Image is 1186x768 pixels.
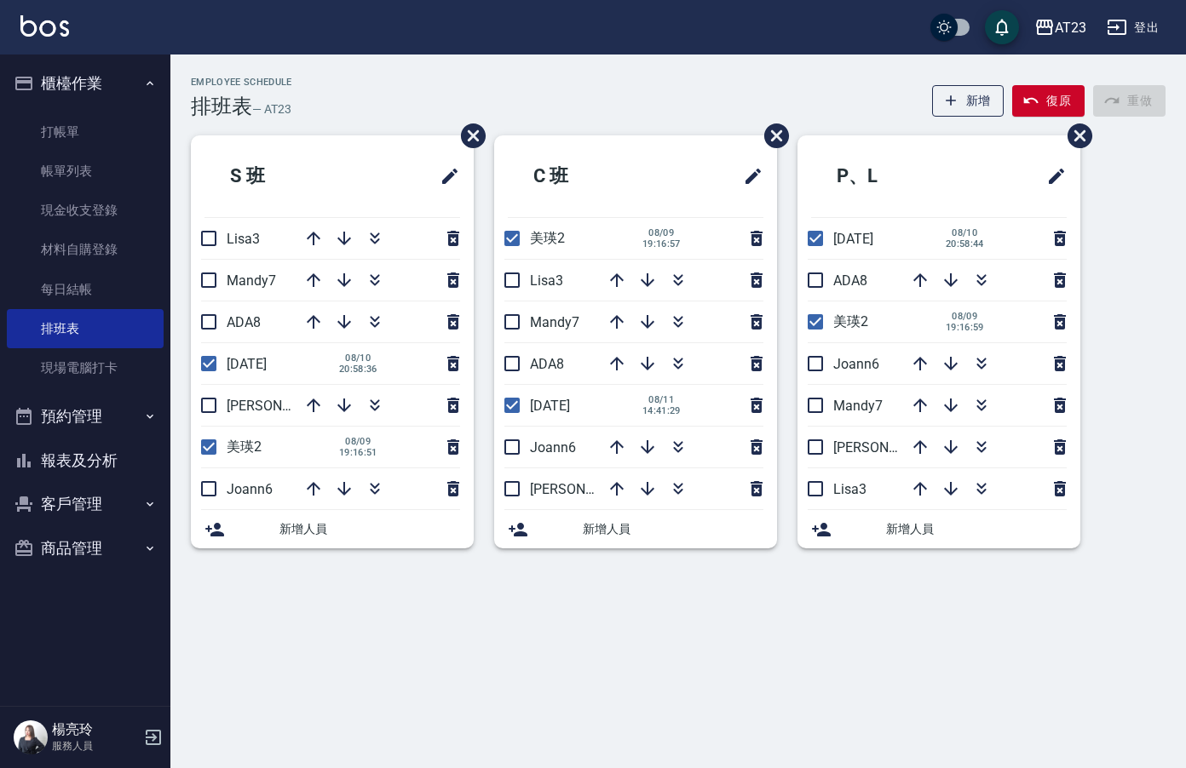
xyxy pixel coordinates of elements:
span: Mandy7 [227,272,276,289]
a: 排班表 [7,309,164,348]
span: 08/09 [339,436,377,447]
h5: 楊亮玲 [52,721,139,738]
span: 美瑛2 [530,230,565,246]
span: 修改班表的標題 [429,156,460,197]
div: AT23 [1055,17,1086,38]
span: 08/09 [946,311,984,322]
span: 新增人員 [583,520,763,538]
div: 新增人員 [494,510,777,548]
img: Logo [20,15,69,37]
span: Lisa3 [227,231,260,247]
button: 商品管理 [7,526,164,570]
span: ADA8 [530,356,564,372]
span: [PERSON_NAME]19 [530,481,648,497]
button: 櫃檯作業 [7,61,164,106]
span: [PERSON_NAME]19 [833,439,951,456]
span: [DATE] [833,231,873,247]
span: 20:58:44 [946,238,984,249]
span: 修改班表的標題 [1036,156,1067,197]
h2: S 班 [204,146,360,207]
span: 新增人員 [279,520,460,538]
span: 08/10 [339,352,377,364]
button: 新增 [932,85,1005,117]
span: 14:41:29 [642,405,681,416]
button: save [985,10,1019,44]
span: 修改班表的標題 [733,156,763,197]
span: ADA8 [833,272,867,289]
h2: C 班 [508,146,663,207]
button: 復原 [1012,85,1085,117]
span: Joann6 [833,356,879,372]
div: 新增人員 [797,510,1080,548]
a: 帳單列表 [7,152,164,191]
div: 新增人員 [191,510,474,548]
span: 美瑛2 [833,313,868,330]
h2: P、L [811,146,970,207]
span: 08/11 [642,394,681,405]
button: 預約管理 [7,394,164,438]
span: Mandy7 [530,314,579,330]
span: 新增人員 [886,520,1067,538]
span: 刪除班表 [448,111,488,161]
span: 刪除班表 [751,111,792,161]
img: Person [14,720,48,754]
a: 打帳單 [7,112,164,152]
button: AT23 [1028,10,1093,45]
span: Joann6 [227,481,273,497]
span: 19:16:51 [339,447,377,458]
button: 登出 [1100,12,1166,43]
span: Mandy7 [833,398,883,414]
span: 19:16:57 [642,238,681,249]
a: 現場電腦打卡 [7,348,164,387]
span: 08/10 [946,227,984,238]
span: 美瑛2 [227,438,262,455]
button: 客戶管理 [7,482,164,526]
a: 現金收支登錄 [7,191,164,230]
span: Joann6 [530,439,576,456]
span: ADA8 [227,314,261,330]
button: 報表及分析 [7,438,164,483]
a: 材料自購登錄 [7,230,164,269]
span: Lisa3 [833,481,866,497]
a: 每日結帳 [7,270,164,309]
span: 刪除班表 [1055,111,1095,161]
h6: — AT23 [252,100,291,118]
span: [DATE] [227,356,267,372]
span: 19:16:59 [946,322,984,333]
p: 服務人員 [52,738,139,754]
span: [DATE] [530,398,570,414]
span: 20:58:36 [339,364,377,375]
h2: Employee Schedule [191,77,292,88]
span: [PERSON_NAME]19 [227,398,344,414]
h3: 排班表 [191,95,252,118]
span: Lisa3 [530,272,563,289]
span: 08/09 [642,227,681,238]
